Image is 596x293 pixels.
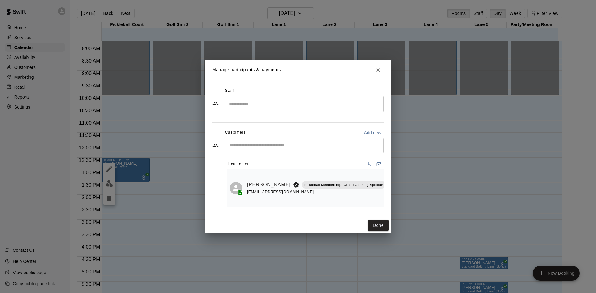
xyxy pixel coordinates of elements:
[368,220,389,231] button: Done
[225,138,384,153] div: Start typing to search customers...
[225,96,384,112] div: Search staff
[247,190,314,194] span: [EMAIL_ADDRESS][DOMAIN_NAME]
[247,181,291,189] a: [PERSON_NAME]
[364,159,374,169] button: Download list
[212,67,281,73] p: Manage participants & payments
[225,128,246,138] span: Customers
[212,100,219,107] svg: Staff
[225,86,234,96] span: Staff
[304,182,383,188] p: Pickleball Membership- Grand Opening Special!
[212,142,219,149] svg: Customers
[372,64,384,76] button: Close
[374,159,384,169] button: Email participants
[230,182,242,194] div: Jon Williams
[364,130,381,136] p: Add new
[293,182,299,188] svg: Booking Owner
[227,159,249,169] span: 1 customer
[361,128,384,138] button: Add new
